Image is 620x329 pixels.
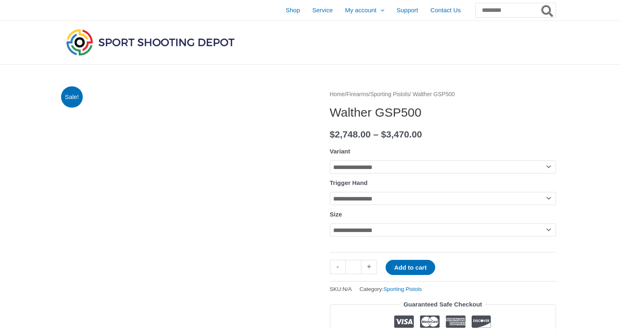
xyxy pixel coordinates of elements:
h1: Walther GSP500 [330,105,556,120]
button: Add to cart [386,260,435,275]
span: Category: [359,284,422,294]
a: - [330,260,345,274]
button: Search [540,3,556,17]
a: Home [330,91,345,97]
img: Sport Shooting Depot [64,27,236,57]
span: Sale! [61,86,83,108]
span: – [373,129,379,140]
input: Product quantity [345,260,361,274]
span: N/A [343,286,352,292]
span: $ [381,129,386,140]
label: Variant [330,148,350,155]
bdi: 3,470.00 [381,129,422,140]
a: Sporting Pistols [370,91,409,97]
nav: Breadcrumb [330,89,556,100]
label: Trigger Hand [330,179,368,186]
span: SKU: [330,284,352,294]
a: Sporting Pistols [384,286,422,292]
label: Size [330,211,342,218]
bdi: 2,748.00 [330,129,371,140]
a: + [361,260,377,274]
a: Firearms [346,91,368,97]
legend: Guaranteed Safe Checkout [400,299,486,310]
span: $ [330,129,335,140]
